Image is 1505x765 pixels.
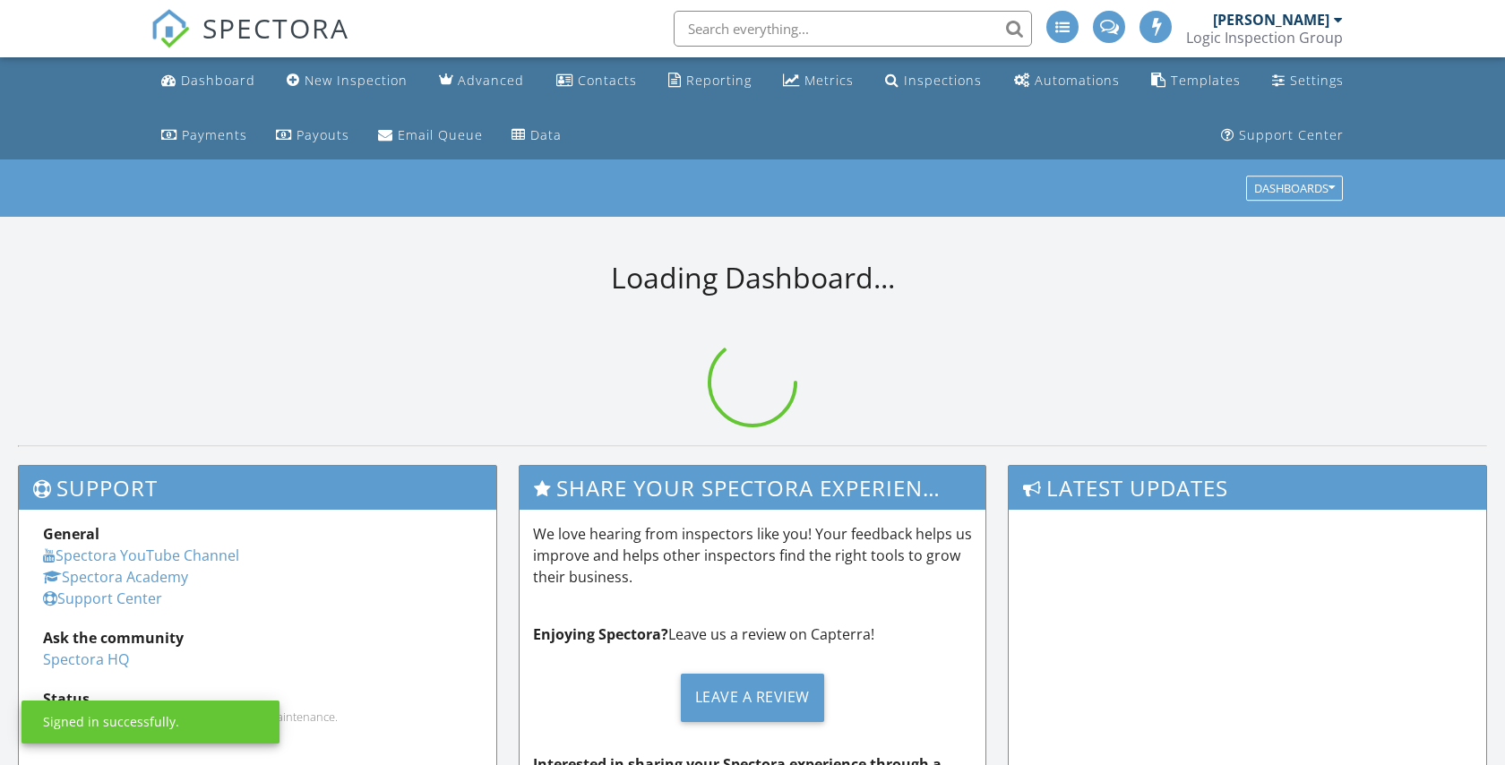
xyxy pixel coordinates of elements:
div: Data [530,126,562,143]
div: Settings [1290,72,1344,89]
div: Email Queue [398,126,483,143]
a: Advanced [432,64,531,98]
a: Support Center [43,589,162,608]
div: Advanced [458,72,524,89]
div: Automations [1035,72,1120,89]
h3: Support [19,466,496,510]
div: Inspections [904,72,982,89]
a: Support Center [1214,119,1351,152]
a: Dashboard [154,64,262,98]
div: Dashboard [181,72,255,89]
input: Search everything... [674,11,1032,47]
a: Spectora HQ [43,649,129,669]
span: SPECTORA [202,9,349,47]
div: Contacts [578,72,637,89]
h3: Share Your Spectora Experience [520,466,986,510]
a: Payouts [269,119,357,152]
div: Dashboards [1254,183,1335,195]
div: Payments [182,126,247,143]
div: [PERSON_NAME] [1213,11,1329,29]
div: Metrics [804,72,854,89]
a: New Inspection [279,64,415,98]
strong: Enjoying Spectora? [533,624,668,644]
a: Templates [1144,64,1248,98]
p: Leave us a review on Capterra! [533,623,973,645]
a: Data [504,119,569,152]
button: Dashboards [1246,176,1343,202]
a: Email Queue [371,119,490,152]
div: Signed in successfully. [43,713,179,731]
div: Leave a Review [681,674,824,722]
div: Logic Inspection Group [1186,29,1343,47]
a: Leave a Review [533,659,973,735]
div: Reporting [686,72,752,89]
a: Spectora Academy [43,567,188,587]
a: Automations (Advanced) [1007,64,1127,98]
a: Settings [1265,64,1351,98]
a: Contacts [549,64,644,98]
a: Spectora YouTube Channel [43,546,239,565]
h3: Latest Updates [1009,466,1486,510]
div: Templates [1171,72,1241,89]
div: Payouts [297,126,349,143]
div: Ask the community [43,627,472,649]
img: The Best Home Inspection Software - Spectora [150,9,190,48]
strong: General [43,524,99,544]
div: Status [43,688,472,709]
div: New Inspection [305,72,408,89]
a: SPECTORA [150,24,349,62]
a: Inspections [878,64,989,98]
a: Reporting [661,64,759,98]
div: Support Center [1239,126,1344,143]
a: Payments [154,119,254,152]
p: We love hearing from inspectors like you! Your feedback helps us improve and helps other inspecto... [533,523,973,588]
a: Metrics [776,64,861,98]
